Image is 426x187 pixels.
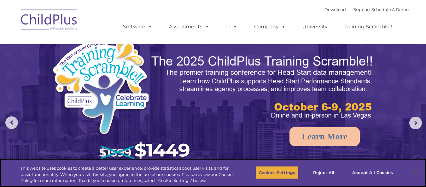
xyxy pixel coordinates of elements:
img: ChildPlus by Procare Solutions [18,5,81,37]
span: Last name [88,42,107,46]
a: Training Scramble!! [338,20,398,33]
button: Close [409,166,423,179]
a: IT [220,20,244,33]
div: This website uses cookies to create a better user experience, provide statistics about user visit... [20,165,234,184]
button: Accept All Cookies [349,166,396,179]
a: Software [117,20,159,33]
a: Support [353,7,370,12]
font: | [324,7,409,12]
a: Learn More [289,127,360,146]
button: Reject All [304,166,343,179]
a: Schedule A Demo [371,7,409,12]
a: Company [248,20,292,33]
a: Download [324,7,346,12]
button: Cookies Settings [255,166,299,179]
a: Assessments [163,20,216,33]
span: Phone number [88,67,114,72]
a: University [296,20,334,33]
